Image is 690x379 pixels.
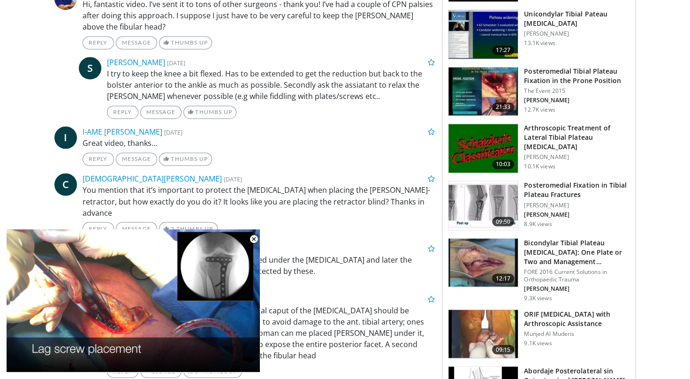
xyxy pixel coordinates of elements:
a: [DEMOGRAPHIC_DATA][PERSON_NAME] [83,174,222,184]
p: 9.3K views [524,294,552,302]
a: Message [116,222,157,235]
p: 8.9K views [524,220,552,227]
span: 09:50 [492,217,515,226]
img: 48513_0000_3.png.150x105_q85_crop-smart_upscale.jpg [448,124,518,173]
a: Thumbs Up [159,36,212,49]
a: Message [116,152,157,166]
p: The Event 2015 [524,87,629,95]
p: 10.1K views [524,163,555,170]
a: 10:03 Arthroscopic Treatment of Lateral Tibial Plateau [MEDICAL_DATA] [PERSON_NAME] 10.1K views [448,123,629,173]
small: [DATE] [167,59,185,67]
a: I [54,126,77,149]
a: 12:17 Bicondylar Tibial Plateau [MEDICAL_DATA]: One Plate or Two and Management… FORE 2016 Curren... [448,238,629,302]
a: Reply [83,36,114,49]
span: 10:03 [492,159,515,169]
img: -TiYc6krEQGNAzh34xMDoxOjA4MTsiGN_2.150x105_q85_crop-smart_upscale.jpg [448,310,518,358]
p: You mention that it‘s important to protect the [MEDICAL_DATA] when placing the [PERSON_NAME]-retr... [83,184,435,218]
h3: Arthroscopic Treatment of Lateral Tibial Plateau [MEDICAL_DATA] [524,123,629,152]
h3: Posteromedial Fixation in Tibial Plateau Fractures [524,181,629,199]
span: 2 [171,225,174,232]
p: Great video, thanks... [83,137,435,149]
a: 09:50 Posteromedial Fixation in Tibial Plateau Fractures [PERSON_NAME] [PERSON_NAME] 8.9K views [448,181,629,230]
h3: Unicondylar Tibial Pateau [MEDICAL_DATA] [524,9,629,28]
h3: Posteromedial Tibial Plateau Fixation in the Prone Position [524,67,629,85]
p: FORE 2016 Current Solutions in Orthopaedic Trauma [524,268,629,283]
a: 21:33 Posteromedial Tibial Plateau Fixation in the Prone Position The Event 2015 [PERSON_NAME] 12... [448,67,629,116]
p: Munjed Al Muderis [524,330,629,337]
span: 17:27 [492,45,515,55]
span: 09:15 [492,345,515,354]
a: Message [116,36,157,49]
h3: ORIF [MEDICAL_DATA] with Arthroscopic Assistance [524,309,629,328]
small: [DATE] [164,128,182,136]
img: xX2wXF35FJtYfXNX4xMDoxOjB1O8AjAz.150x105_q85_crop-smart_upscale.jpg [448,10,518,59]
img: 1cc192e2-d4a4-4aba-8f70-e7c69b2ae96d.150x105_q85_crop-smart_upscale.jpg [448,67,518,116]
p: 13.1K views [524,39,555,47]
a: I-AME [PERSON_NAME] [83,127,162,137]
button: Close [244,229,263,249]
video-js: Video Player [7,229,260,372]
p: [PERSON_NAME] [524,153,629,161]
p: To exposose the [MEDICAL_DATA], the medial caput of the [MEDICAL_DATA] should be retracted [PERSO... [107,304,435,361]
img: ebac21b6-8213-40cf-91df-89695c0d30d7.150x105_q85_crop-smart_upscale.jpg [448,238,518,287]
span: 12:17 [492,273,515,283]
a: Message [140,106,182,119]
h3: Bicondylar Tibial Plateau [MEDICAL_DATA]: One Plate or Two and Management… [524,238,629,266]
p: [PERSON_NAME] [524,201,629,209]
span: 21:33 [492,102,515,112]
a: Reply [83,152,114,166]
p: [PERSON_NAME] [524,285,629,292]
a: S [79,57,101,79]
p: [PERSON_NAME] [524,30,629,38]
p: Retractors are placed in the space developed under the [MEDICAL_DATA] and later the popliteus. Th... [107,254,435,276]
p: 12.7K views [524,106,555,114]
a: Thumbs Up [159,152,212,166]
img: 3eba9040-0c7a-4442-86bf-69a9481b5725.150x105_q85_crop-smart_upscale.jpg [448,181,518,230]
a: 09:15 ORIF [MEDICAL_DATA] with Arthroscopic Assistance Munjed Al Muderis 9.1K views [448,309,629,359]
small: [DATE] [224,175,242,183]
p: I try to keep the knee a bit flexed. Has to be extended to get the reduction but back to the bols... [107,68,435,102]
p: 9.1K views [524,339,552,347]
a: [PERSON_NAME] [107,57,165,68]
a: Reply [83,222,114,235]
a: 17:27 Unicondylar Tibial Pateau [MEDICAL_DATA] [PERSON_NAME] 13.1K views [448,9,629,59]
p: [PERSON_NAME] [524,97,629,104]
a: 2 Thumbs Up [159,222,218,235]
p: [PERSON_NAME] [524,211,629,218]
a: C [54,173,77,196]
a: Thumbs Up [183,106,236,119]
a: Reply [107,106,138,119]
